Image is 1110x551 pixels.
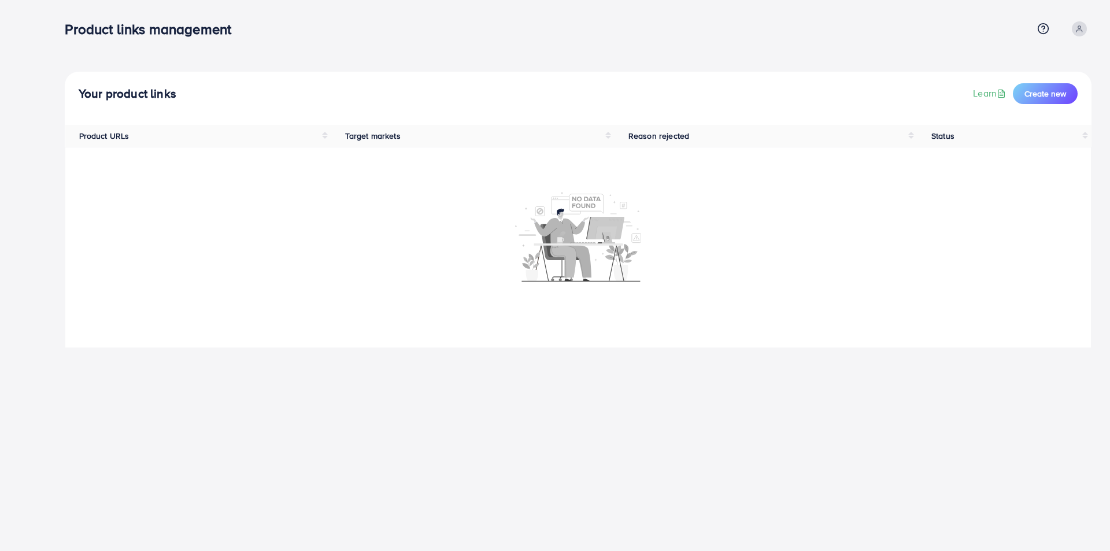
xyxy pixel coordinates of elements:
[1024,88,1066,99] span: Create new
[1013,83,1078,104] button: Create new
[515,191,641,282] img: No account
[65,21,240,38] h3: Product links management
[628,130,689,142] span: Reason rejected
[79,87,176,101] h4: Your product links
[931,130,954,142] span: Status
[345,130,400,142] span: Target markets
[79,130,129,142] span: Product URLs
[973,87,1008,100] a: Learn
